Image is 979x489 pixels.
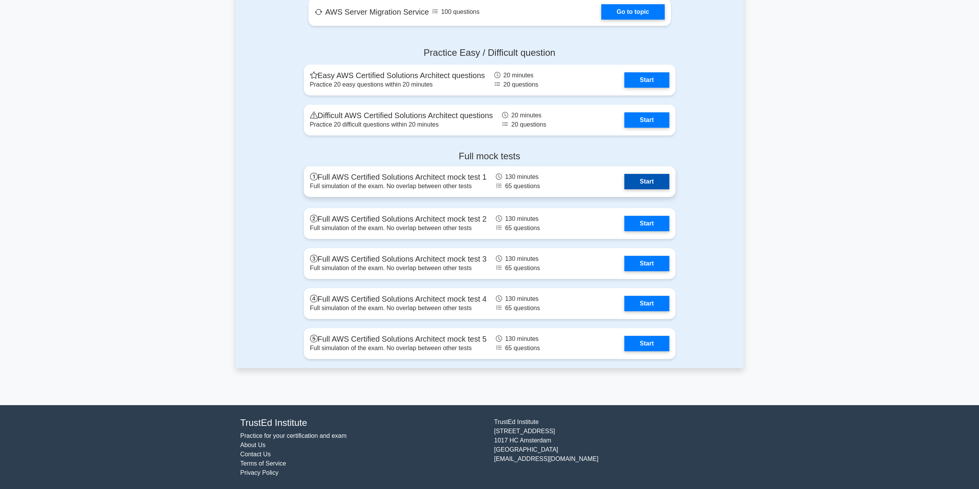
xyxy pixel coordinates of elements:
a: Start [624,174,669,189]
a: Terms of Service [240,460,286,467]
a: Contact Us [240,451,271,457]
h4: TrustEd Institute [240,417,485,429]
a: Start [624,296,669,311]
div: TrustEd Institute [STREET_ADDRESS] 1017 HC Amsterdam [GEOGRAPHIC_DATA] [EMAIL_ADDRESS][DOMAIN_NAME] [490,417,744,478]
a: Start [624,72,669,88]
a: About Us [240,442,266,448]
a: Go to topic [601,4,664,20]
a: Practice for your certification and exam [240,432,347,439]
a: Start [624,216,669,231]
a: Privacy Policy [240,469,279,476]
h4: Practice Easy / Difficult question [304,47,675,58]
a: Start [624,336,669,351]
a: Start [624,256,669,271]
h4: Full mock tests [304,151,675,162]
a: Start [624,112,669,128]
